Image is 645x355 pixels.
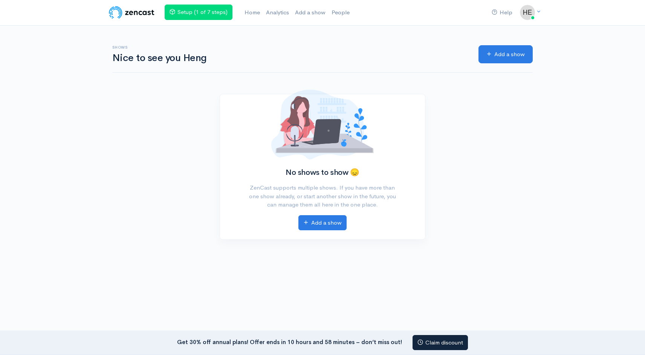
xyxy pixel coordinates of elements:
[489,5,515,21] a: Help
[263,5,292,21] a: Analytics
[271,90,374,159] img: No shows added
[329,5,353,21] a: People
[292,5,329,21] a: Add a show
[112,45,469,49] h6: Shows
[177,338,402,345] strong: Get 30% off annual plans! Offer ends in 10 hours and 58 minutes – don’t miss out!
[520,5,535,20] img: ...
[245,184,399,209] p: ZenCast supports multiple shows. If you have more than one show already, or start another show in...
[241,5,263,21] a: Home
[413,335,468,350] a: Claim discount
[298,215,347,231] a: Add a show
[165,5,232,20] a: Setup (1 of 7 steps)
[112,53,469,64] h1: Nice to see you Heng
[245,168,399,177] h2: No shows to show 😞
[108,5,156,20] img: ZenCast Logo
[478,45,533,64] a: Add a show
